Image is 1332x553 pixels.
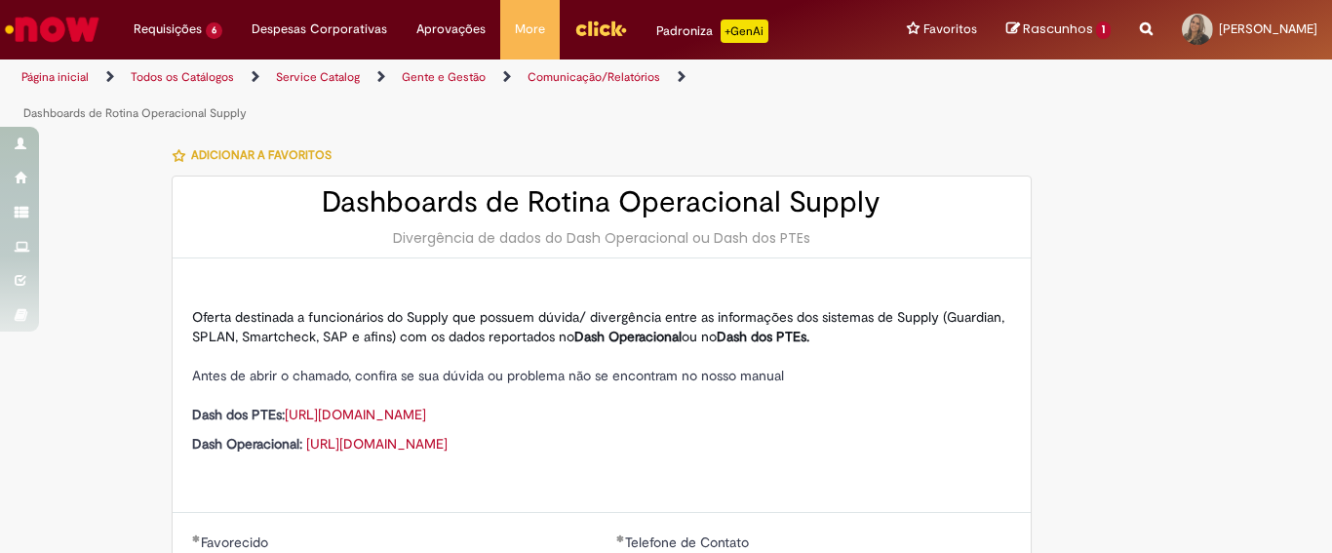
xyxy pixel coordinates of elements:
[206,22,222,39] span: 6
[276,69,360,85] a: Service Catalog
[192,435,302,453] strong: Dash Operacional:
[192,406,285,423] strong: Dash dos PTEs:
[574,14,627,43] img: click_logo_yellow_360x200.png
[191,147,332,163] span: Adicionar a Favoritos
[616,534,625,542] span: Obrigatório Preenchido
[285,406,426,423] a: [URL][DOMAIN_NAME]
[192,228,1011,248] div: Divergência de dados do Dash Operacional ou Dash dos PTEs
[717,328,809,345] strong: Dash dos PTEs.
[134,20,202,39] span: Requisições
[192,186,1011,218] h2: Dashboards de Rotina Operacional Supply
[656,20,768,43] div: Padroniza
[515,20,545,39] span: More
[625,533,753,551] span: Telefone de Contato
[2,10,102,49] img: ServiceNow
[192,367,784,384] span: Antes de abrir o chamado, confira se sua dúvida ou problema não se encontram no nosso manual
[192,308,1004,345] span: Oferta destinada a funcionários do Supply que possuem dúvida/ divergência entre as informações do...
[923,20,977,39] span: Favoritos
[402,69,486,85] a: Gente e Gestão
[192,534,201,542] span: Obrigatório Preenchido
[21,69,89,85] a: Página inicial
[172,135,342,176] button: Adicionar a Favoritos
[201,533,272,551] span: Favorecido, Viviane Fernandes Da Silva
[416,20,486,39] span: Aprovações
[574,328,682,345] strong: Dash Operacional
[721,20,768,43] p: +GenAi
[1096,21,1111,39] span: 1
[1006,20,1111,39] a: Rascunhos
[23,105,247,121] a: Dashboards de Rotina Operacional Supply
[131,69,234,85] a: Todos os Catálogos
[1023,20,1093,38] span: Rascunhos
[1219,20,1317,37] span: [PERSON_NAME]
[528,69,660,85] a: Comunicação/Relatórios
[15,59,874,132] ul: Trilhas de página
[252,20,387,39] span: Despesas Corporativas
[306,435,448,453] a: [URL][DOMAIN_NAME]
